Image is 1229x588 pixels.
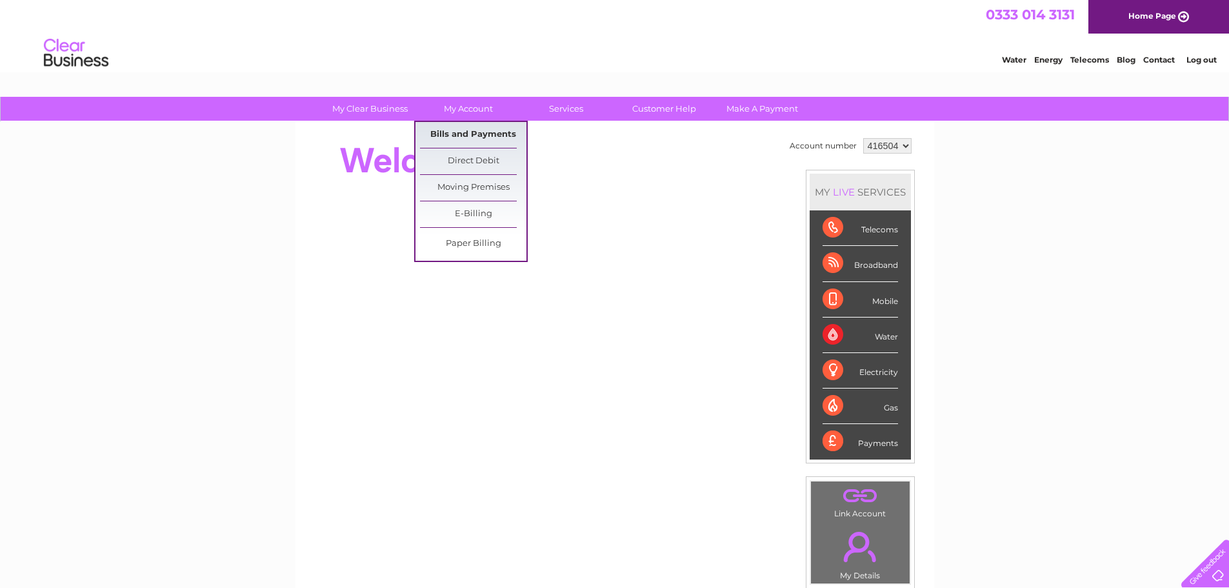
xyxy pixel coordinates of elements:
[1186,55,1217,65] a: Log out
[310,7,920,63] div: Clear Business is a trading name of Verastar Limited (registered in [GEOGRAPHIC_DATA] No. 3667643...
[1117,55,1135,65] a: Blog
[986,6,1075,23] a: 0333 014 3131
[823,246,898,281] div: Broadband
[43,34,109,73] img: logo.png
[709,97,815,121] a: Make A Payment
[415,97,521,121] a: My Account
[823,353,898,389] div: Electricity
[823,389,898,424] div: Gas
[317,97,423,121] a: My Clear Business
[513,97,619,121] a: Services
[810,174,911,210] div: MY SERVICES
[1034,55,1063,65] a: Energy
[814,524,906,569] a: .
[420,201,526,227] a: E-Billing
[823,424,898,459] div: Payments
[420,231,526,257] a: Paper Billing
[810,481,910,522] td: Link Account
[420,122,526,148] a: Bills and Payments
[786,135,860,157] td: Account number
[420,148,526,174] a: Direct Debit
[823,282,898,318] div: Mobile
[1143,55,1175,65] a: Contact
[1070,55,1109,65] a: Telecoms
[823,210,898,246] div: Telecoms
[823,318,898,353] div: Water
[420,175,526,201] a: Moving Premises
[1002,55,1026,65] a: Water
[611,97,717,121] a: Customer Help
[814,485,906,507] a: .
[830,186,857,198] div: LIVE
[810,521,910,584] td: My Details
